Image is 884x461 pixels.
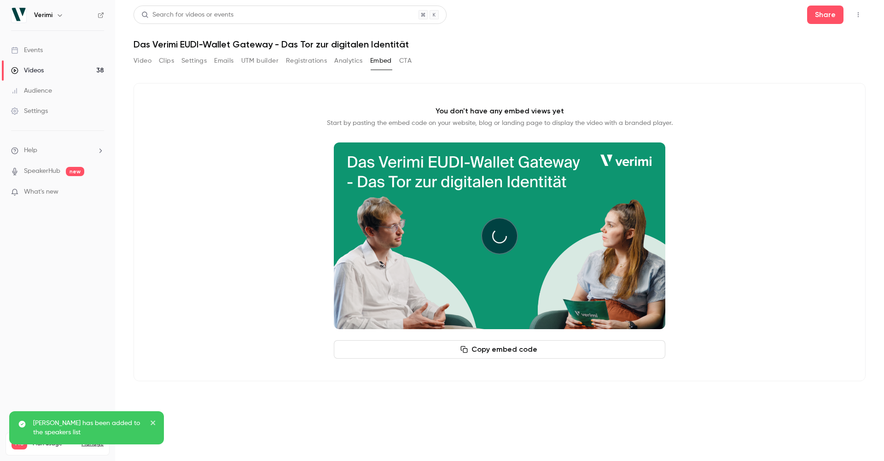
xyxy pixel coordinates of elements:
button: Video [134,53,151,68]
button: Emails [214,53,233,68]
button: Clips [159,53,174,68]
button: close [150,419,157,430]
button: Settings [181,53,207,68]
button: CTA [399,53,412,68]
li: help-dropdown-opener [11,146,104,155]
div: Search for videos or events [141,10,233,20]
button: Embed [370,53,392,68]
span: What's new [24,187,58,197]
img: Verimi [12,8,26,23]
iframe: Noticeable Trigger [93,188,104,196]
p: Start by pasting the embed code on your website, blog or landing page to display the video with a... [327,118,673,128]
div: Audience [11,86,52,95]
div: Settings [11,106,48,116]
p: You don't have any embed views yet [436,106,564,117]
a: SpeakerHub [24,166,60,176]
span: Help [24,146,37,155]
button: Share [807,6,843,24]
button: UTM builder [241,53,279,68]
button: Registrations [286,53,327,68]
h6: Verimi [34,11,52,20]
div: Videos [11,66,44,75]
p: [PERSON_NAME] has been added to the speakers list [33,419,144,437]
button: Analytics [334,53,363,68]
button: Top Bar Actions [851,7,866,22]
h1: Das Verimi EUDI-Wallet Gateway - Das Tor zur digitalen Identität [134,39,866,50]
span: new [66,167,84,176]
section: Cover [334,142,665,329]
button: Copy embed code [334,340,665,359]
div: Events [11,46,43,55]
